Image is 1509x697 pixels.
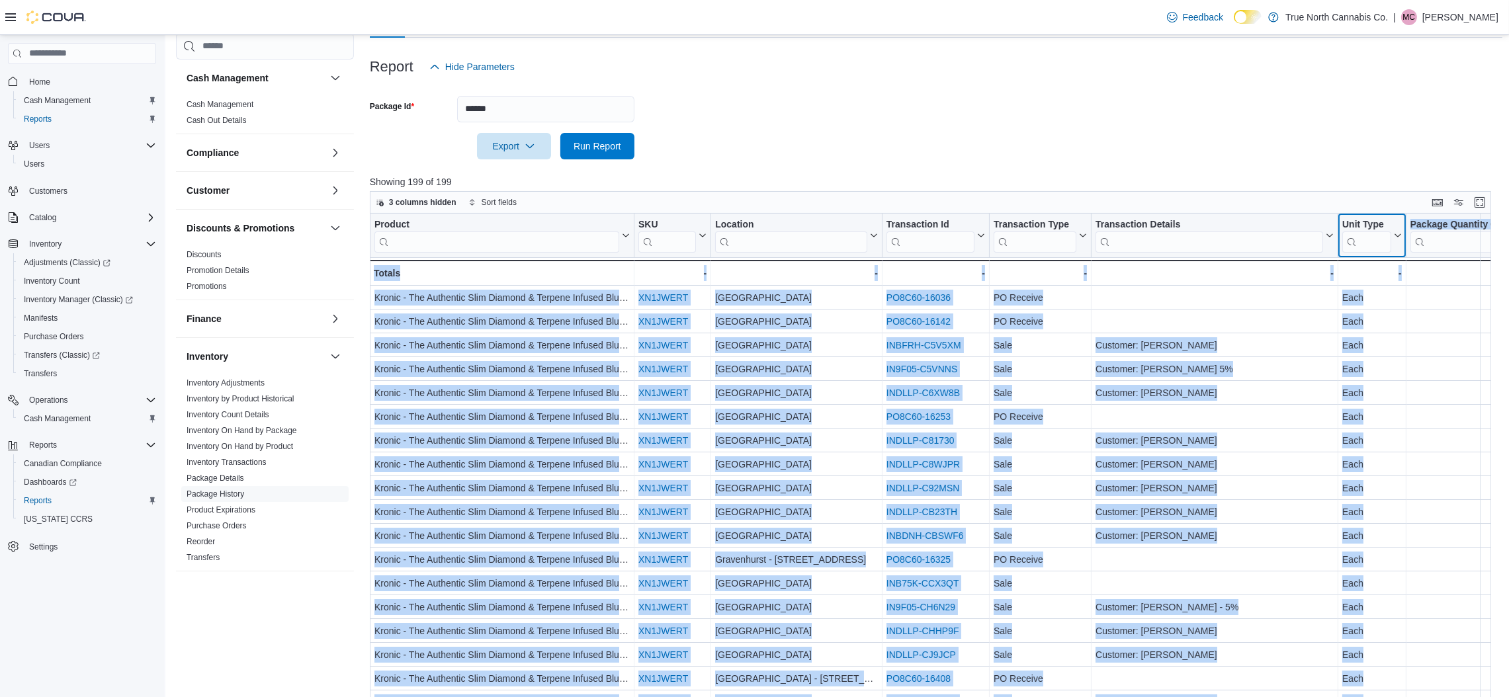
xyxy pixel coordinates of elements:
div: Location [715,218,867,252]
div: Sale [994,337,1087,353]
div: Transaction Type [994,218,1076,231]
div: Product [374,218,619,231]
button: Settings [3,536,161,555]
span: Manifests [24,313,58,323]
span: Customers [29,186,67,196]
span: Cash Management [19,411,156,427]
a: PO8C60-16325 [886,554,951,565]
nav: Complex example [8,67,156,591]
button: Export [477,133,551,159]
button: Home [3,72,161,91]
a: Inventory Manager (Classic) [19,292,138,307]
a: Dashboards [19,474,82,490]
button: Run Report [560,133,634,159]
div: Transaction Id [886,218,974,231]
p: | [1393,9,1396,25]
button: Users [24,138,55,153]
span: Inventory Count [19,273,156,289]
div: - [994,265,1087,281]
h3: Cash Management [187,71,269,85]
span: MC [1403,9,1416,25]
button: Inventory Count [13,272,161,290]
span: Reports [24,437,156,453]
a: Purchase Orders [187,521,247,530]
div: Customer: [PERSON_NAME] [1096,337,1334,353]
a: XN1JWERT [638,554,688,565]
div: Each [1342,385,1402,401]
a: Cash Out Details [187,116,247,125]
span: Adjustments (Classic) [24,257,110,268]
div: PO Receive [994,409,1087,425]
span: Catalog [24,210,156,225]
div: [GEOGRAPHIC_DATA] [715,480,878,496]
span: Purchase Orders [187,520,247,531]
a: XN1JWERT [638,649,688,660]
button: Inventory [24,236,67,252]
a: XN1JWERT [638,459,688,470]
button: Inventory [187,350,325,363]
span: Purchase Orders [19,329,156,345]
a: Dashboards [13,473,161,491]
button: Keyboard shortcuts [1430,194,1445,210]
div: [GEOGRAPHIC_DATA] [715,456,878,472]
a: INDLLP-C92MSN [886,483,959,493]
button: Customer [327,183,343,198]
span: Inventory Count Details [187,409,269,420]
a: XN1JWERT [638,507,688,517]
div: Customer: [PERSON_NAME] [1096,456,1334,472]
a: PO8C60-16253 [886,411,951,422]
span: Catalog [29,212,56,223]
div: Matthew Cross [1401,9,1417,25]
a: XN1JWERT [638,364,688,374]
button: Canadian Compliance [13,454,161,473]
img: Cova [26,11,86,24]
a: Inventory Count Details [187,410,269,419]
a: INDLLP-C8WJPR [886,459,960,470]
a: Canadian Compliance [19,456,107,471]
a: Inventory On Hand by Product [187,442,293,451]
a: Cash Management [19,411,96,427]
a: XN1JWERT [638,673,688,684]
a: Purchase Orders [19,329,89,345]
a: PO8C60-16036 [886,292,951,303]
div: [GEOGRAPHIC_DATA] [715,337,878,353]
div: Location [715,218,867,231]
a: Inventory Manager (Classic) [13,290,161,309]
span: Dashboards [24,477,77,487]
button: Discounts & Promotions [187,222,325,235]
a: Settings [24,539,63,555]
span: Inventory On Hand by Product [187,441,293,452]
div: [GEOGRAPHIC_DATA] [715,385,878,401]
a: Transfers [19,366,62,382]
div: Kronic - The Authentic Slim Diamond & Terpene Infused Blunt - Hybrid - 1x1.5g [374,313,630,329]
span: Promotion Details [187,265,249,276]
span: Home [29,77,50,87]
div: - [638,265,707,281]
button: Transaction Details [1096,218,1334,252]
button: Users [13,155,161,173]
span: Cash Management [187,99,253,110]
div: Kronic - The Authentic Slim Diamond & Terpene Infused Blunt - Hybrid - 1x1.5g [374,409,630,425]
button: Reports [24,437,62,453]
span: Cash Management [24,413,91,424]
div: Transaction Details [1096,218,1323,231]
span: Inventory [29,239,62,249]
span: Package History [187,489,244,499]
p: Showing 199 of 199 [370,175,1502,188]
button: [US_STATE] CCRS [13,510,161,528]
span: Export [485,133,543,159]
div: [GEOGRAPHIC_DATA] [715,504,878,520]
a: Inventory Adjustments [187,378,265,388]
a: XN1JWERT [638,388,688,398]
p: [PERSON_NAME] [1422,9,1498,25]
span: Dashboards [19,474,156,490]
button: Cash Management [13,409,161,428]
a: INDLLP-C81730 [886,435,955,446]
span: Inventory Manager (Classic) [19,292,156,307]
button: Enter fullscreen [1472,194,1488,210]
a: INDLLP-CJ9JCP [886,649,956,660]
a: XN1JWERT [638,626,688,636]
button: Sort fields [463,194,522,210]
div: Each [1342,504,1402,520]
div: Inventory [176,375,354,571]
